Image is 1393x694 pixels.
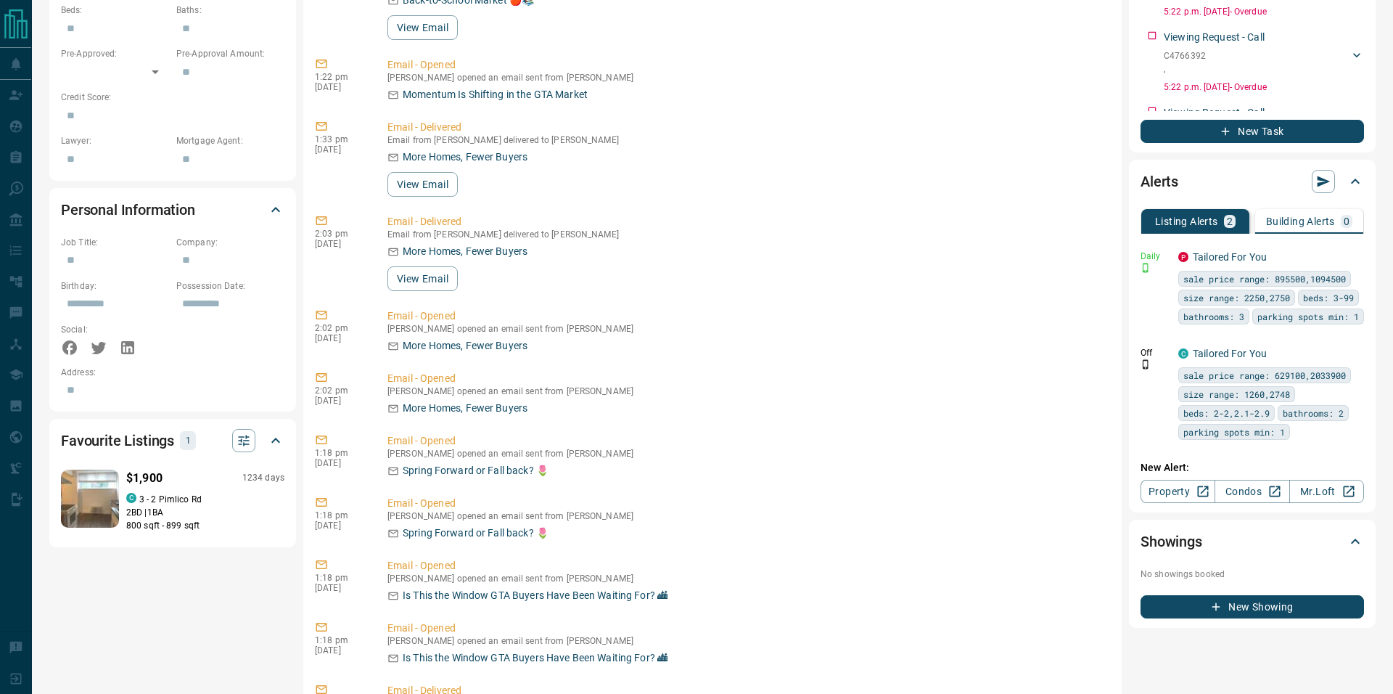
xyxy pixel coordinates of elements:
[1183,272,1346,286] span: sale price range: 895500,1094500
[1141,346,1170,359] p: Off
[61,429,174,452] h2: Favourite Listings
[1141,250,1170,263] p: Daily
[61,467,284,532] a: Favourited listing$1,9001234 dayscondos.ca3 - 2 Pimlico Rd2BD |1BA800 sqft - 899 sqft
[315,385,366,396] p: 2:02 pm
[126,470,163,487] p: $1,900
[387,371,1104,386] p: Email - Opened
[315,323,366,333] p: 2:02 pm
[1215,480,1289,503] a: Condos
[387,120,1104,135] p: Email - Delivered
[61,423,284,458] div: Favourite Listings1
[1183,387,1290,401] span: size range: 1260,2748
[387,558,1104,573] p: Email - Opened
[1141,524,1364,559] div: Showings
[387,324,1104,334] p: [PERSON_NAME] opened an email sent from [PERSON_NAME]
[315,396,366,406] p: [DATE]
[403,650,667,666] p: Is This the Window GTA Buyers Have Been Waiting For? 🏙
[387,172,458,197] button: View Email
[61,134,169,147] p: Lawyer:
[315,645,366,656] p: [DATE]
[315,229,366,239] p: 2:03 pm
[387,449,1104,459] p: [PERSON_NAME] opened an email sent from [PERSON_NAME]
[1303,290,1354,305] span: beds: 3-99
[1227,216,1233,226] p: 2
[1178,252,1188,262] div: property.ca
[1183,406,1270,420] span: beds: 2-2,2.1-2.9
[315,573,366,583] p: 1:18 pm
[176,134,284,147] p: Mortgage Agent:
[139,493,202,506] p: 3 - 2 Pimlico Rd
[1141,120,1364,143] button: New Task
[1164,105,1265,121] p: Viewing Request - Call
[61,198,195,221] h2: Personal Information
[403,526,548,541] p: Spring Forward or Fall back? 🌷
[1283,406,1344,420] span: bathrooms: 2
[387,496,1104,511] p: Email - Opened
[1164,49,1206,62] p: C4766392
[176,236,284,249] p: Company:
[387,621,1104,636] p: Email - Opened
[387,573,1104,584] p: [PERSON_NAME] opened an email sent from [PERSON_NAME]
[387,73,1104,83] p: [PERSON_NAME] opened an email sent from [PERSON_NAME]
[1183,290,1290,305] span: size range: 2250,2750
[1164,46,1364,78] div: C4766392,
[1164,62,1206,75] p: ,
[1141,359,1151,370] svg: Push Notification Only
[1193,251,1267,263] a: Tailored For You
[1178,348,1188,359] div: condos.ca
[403,401,527,416] p: More Homes, Fewer Buyers
[315,82,366,92] p: [DATE]
[403,588,667,603] p: Is This the Window GTA Buyers Have Been Waiting For? 🏙
[387,511,1104,521] p: [PERSON_NAME] opened an email sent from [PERSON_NAME]
[61,47,169,60] p: Pre-Approved:
[1141,170,1178,193] h2: Alerts
[61,4,169,17] p: Beds:
[315,72,366,82] p: 1:22 pm
[126,506,284,519] p: 2 BD | 1 BA
[387,386,1104,396] p: [PERSON_NAME] opened an email sent from [PERSON_NAME]
[46,470,134,528] img: Favourited listing
[387,229,1104,240] p: Email from [PERSON_NAME] delivered to [PERSON_NAME]
[1164,30,1265,45] p: Viewing Request - Call
[315,635,366,645] p: 1:18 pm
[387,309,1104,324] p: Email - Opened
[1183,309,1244,324] span: bathrooms: 3
[387,636,1104,646] p: [PERSON_NAME] opened an email sent from [PERSON_NAME]
[126,493,136,503] div: condos.ca
[315,510,366,520] p: 1:18 pm
[184,433,192,449] p: 1
[315,520,366,531] p: [DATE]
[315,448,366,458] p: 1:18 pm
[315,144,366,155] p: [DATE]
[1164,81,1364,94] p: 5:22 p.m. [DATE] - Overdue
[61,236,169,249] p: Job Title:
[387,15,458,40] button: View Email
[403,338,527,354] p: More Homes, Fewer Buyers
[315,239,366,249] p: [DATE]
[315,134,366,144] p: 1:33 pm
[1193,348,1267,359] a: Tailored For You
[1266,216,1335,226] p: Building Alerts
[1141,263,1151,273] svg: Push Notification Only
[315,458,366,468] p: [DATE]
[387,266,458,291] button: View Email
[61,91,284,104] p: Credit Score:
[387,433,1104,449] p: Email - Opened
[315,333,366,343] p: [DATE]
[1289,480,1364,503] a: Mr.Loft
[1164,5,1364,18] p: 5:22 p.m. [DATE] - Overdue
[1141,568,1364,581] p: No showings booked
[403,463,548,478] p: Spring Forward or Fall back? 🌷
[176,279,284,293] p: Possession Date:
[176,4,284,17] p: Baths:
[403,244,527,259] p: More Homes, Fewer Buyers
[387,135,1104,145] p: Email from [PERSON_NAME] delivered to [PERSON_NAME]
[387,214,1104,229] p: Email - Delivered
[126,519,284,532] p: 800 sqft - 899 sqft
[1183,368,1346,383] span: sale price range: 629100,2033900
[1141,530,1202,553] h2: Showings
[1155,216,1218,226] p: Listing Alerts
[1141,480,1215,503] a: Property
[176,47,284,60] p: Pre-Approval Amount:
[1183,425,1285,439] span: parking spots min: 1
